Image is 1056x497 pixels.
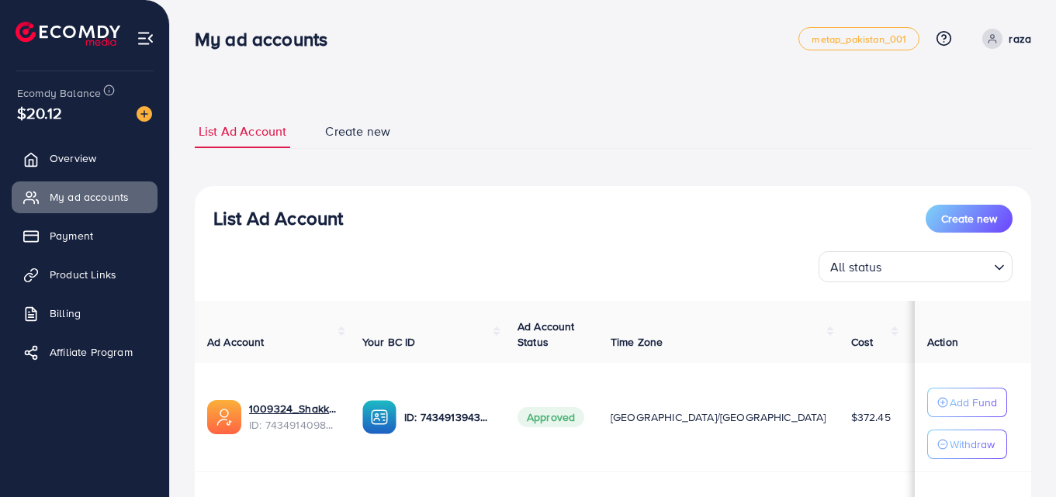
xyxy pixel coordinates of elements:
[207,334,265,350] span: Ad Account
[12,259,158,290] a: Product Links
[518,407,584,427] span: Approved
[325,123,390,140] span: Create new
[17,85,101,101] span: Ecomdy Balance
[926,205,1013,233] button: Create new
[16,22,120,46] img: logo
[812,34,906,44] span: metap_pakistan_001
[50,189,129,205] span: My ad accounts
[50,267,116,282] span: Product Links
[518,319,575,350] span: Ad Account Status
[137,29,154,47] img: menu
[50,228,93,243] span: Payment
[362,334,416,350] span: Your BC ID
[611,334,663,350] span: Time Zone
[927,334,958,350] span: Action
[50,305,81,321] span: Billing
[362,400,396,434] img: ic-ba-acc.ded83a64.svg
[50,150,96,166] span: Overview
[17,102,62,124] span: $20.12
[213,207,343,230] h3: List Ad Account
[195,28,340,50] h3: My ad accounts
[137,106,152,122] img: image
[12,298,158,329] a: Billing
[249,401,338,416] a: 1009324_Shakka_1731075849517
[12,143,158,174] a: Overview
[887,253,988,278] input: Search for option
[950,393,997,412] p: Add Fund
[798,27,919,50] a: metap_pakistan_001
[927,388,1007,417] button: Add Fund
[990,427,1044,485] iframe: Chat
[827,256,885,278] span: All status
[249,417,338,433] span: ID: 7434914098950799361
[199,123,286,140] span: List Ad Account
[851,334,874,350] span: Cost
[12,181,158,212] a: My ad accounts
[851,409,891,425] span: $372.45
[927,430,1007,459] button: Withdraw
[12,220,158,251] a: Payment
[50,344,133,360] span: Affiliate Program
[941,211,997,226] span: Create new
[404,408,493,426] p: ID: 7434913943245914129
[207,400,241,434] img: ic-ads-acc.e4c84228.svg
[1009,29,1031,48] p: raza
[12,337,158,368] a: Affiliate Program
[976,29,1031,49] a: raza
[611,409,826,425] span: [GEOGRAPHIC_DATA]/[GEOGRAPHIC_DATA]
[950,435,995,454] p: Withdraw
[819,251,1013,282] div: Search for option
[249,401,338,433] div: <span class='underline'>1009324_Shakka_1731075849517</span></br>7434914098950799361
